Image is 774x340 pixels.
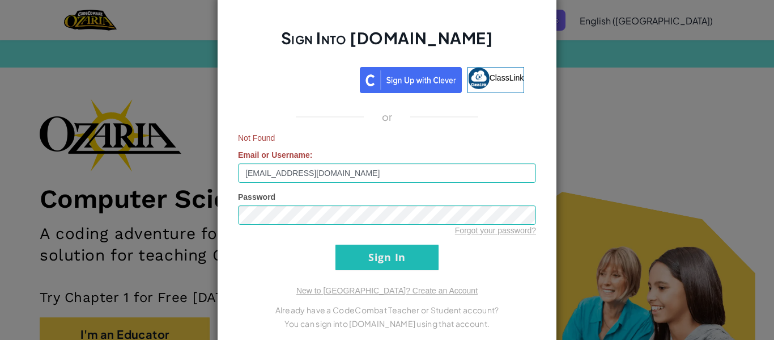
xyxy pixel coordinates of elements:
[244,66,360,91] iframe: Sign in with Google Button
[238,150,310,159] span: Email or Username
[490,73,524,82] span: ClassLink
[296,286,478,295] a: New to [GEOGRAPHIC_DATA]? Create an Account
[238,303,536,317] p: Already have a CodeCombat Teacher or Student account?
[238,192,275,202] span: Password
[335,245,439,270] input: Sign In
[382,110,393,124] p: or
[455,226,536,235] a: Forgot your password?
[238,27,536,60] h2: Sign Into [DOMAIN_NAME]
[360,67,462,93] img: clever_sso_button@2x.png
[238,149,313,161] label: :
[468,68,490,89] img: classlink-logo-small.png
[238,132,536,144] span: Not Found
[238,317,536,330] p: You can sign into [DOMAIN_NAME] using that account.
